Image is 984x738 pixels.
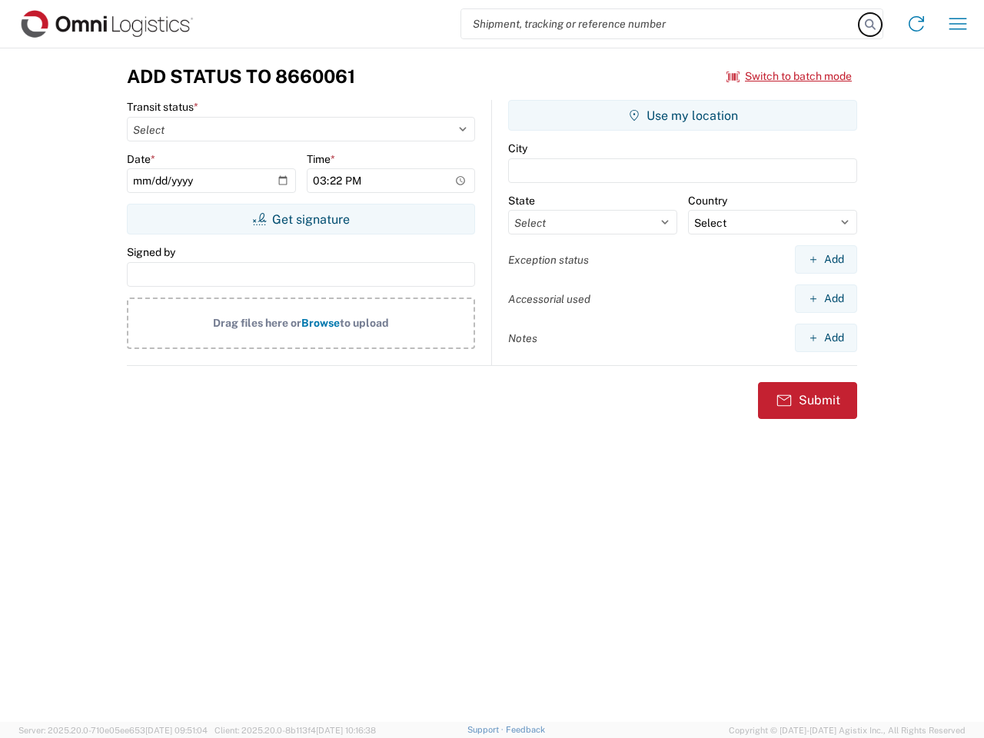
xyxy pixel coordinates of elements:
[508,253,589,267] label: Exception status
[508,292,590,306] label: Accessorial used
[127,65,355,88] h3: Add Status to 8660061
[729,723,966,737] span: Copyright © [DATE]-[DATE] Agistix Inc., All Rights Reserved
[508,100,857,131] button: Use my location
[795,245,857,274] button: Add
[301,317,340,329] span: Browse
[506,725,545,734] a: Feedback
[340,317,389,329] span: to upload
[214,726,376,735] span: Client: 2025.20.0-8b113f4
[145,726,208,735] span: [DATE] 09:51:04
[461,9,859,38] input: Shipment, tracking or reference number
[467,725,506,734] a: Support
[688,194,727,208] label: Country
[508,331,537,345] label: Notes
[508,141,527,155] label: City
[18,726,208,735] span: Server: 2025.20.0-710e05ee653
[758,382,857,419] button: Submit
[795,324,857,352] button: Add
[127,245,175,259] label: Signed by
[127,100,198,114] label: Transit status
[508,194,535,208] label: State
[213,317,301,329] span: Drag files here or
[316,726,376,735] span: [DATE] 10:16:38
[307,152,335,166] label: Time
[795,284,857,313] button: Add
[726,64,852,89] button: Switch to batch mode
[127,204,475,234] button: Get signature
[127,152,155,166] label: Date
